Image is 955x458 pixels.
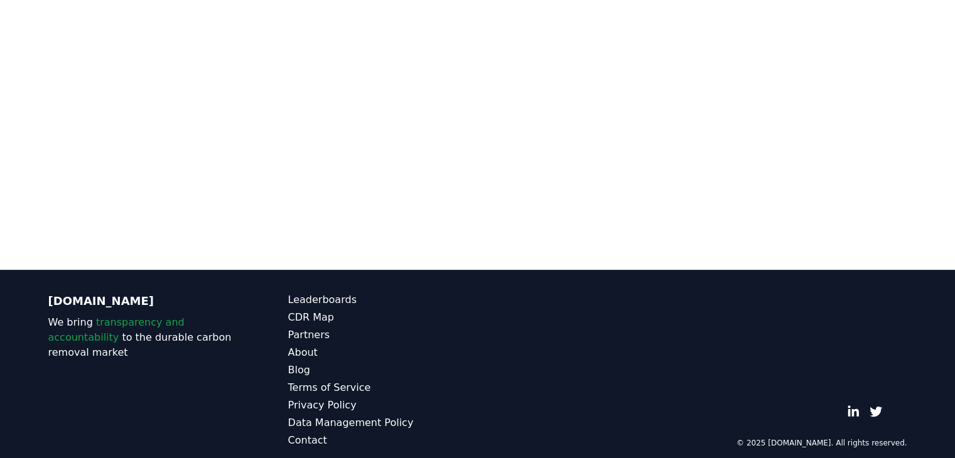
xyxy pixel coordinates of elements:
a: Contact [288,433,478,448]
p: © 2025 [DOMAIN_NAME]. All rights reserved. [736,438,907,448]
p: We bring to the durable carbon removal market [48,315,238,360]
span: transparency and accountability [48,316,185,343]
a: Partners [288,328,478,343]
a: Privacy Policy [288,398,478,413]
a: Terms of Service [288,380,478,395]
p: [DOMAIN_NAME] [48,292,238,310]
a: CDR Map [288,310,478,325]
a: Twitter [870,405,882,418]
a: Data Management Policy [288,415,478,430]
a: LinkedIn [847,405,860,418]
a: Leaderboards [288,292,478,307]
a: Blog [288,363,478,378]
a: About [288,345,478,360]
